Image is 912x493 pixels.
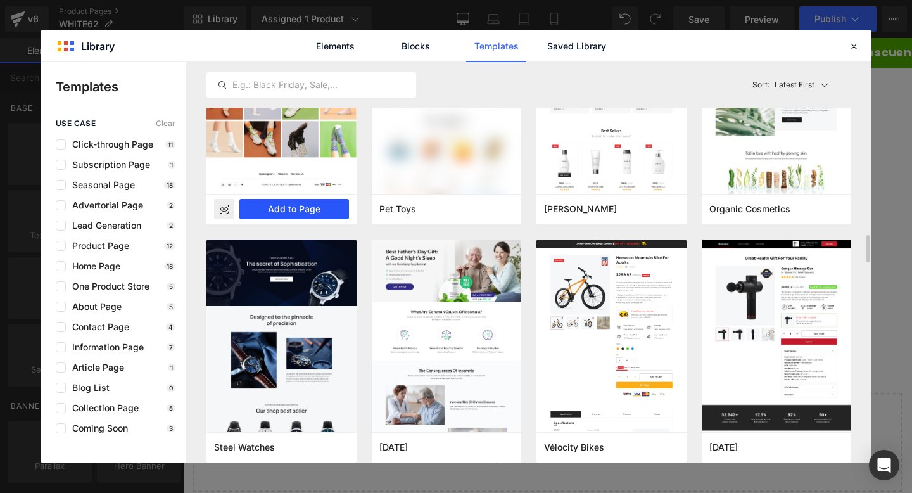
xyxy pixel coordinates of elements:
p: 1 [168,161,175,169]
p: Templates [56,77,186,96]
button: Add to Page [239,199,349,219]
span: Home Page [66,261,120,271]
span: Seasonal Page [66,180,135,190]
p: 11 [165,141,175,148]
span: Vélocity Bikes [544,442,604,453]
p: or Drag & Drop elements from left sidebar [30,439,736,447]
span: Collection Page [66,403,139,413]
a: Explore Blocks [264,403,378,428]
label: Quantity [393,186,750,202]
span: Coming Soon [66,423,128,433]
a: Blocks [386,30,446,62]
p: 2 [167,222,175,229]
span: Click-through Page [66,139,153,150]
a: SACO ROJO [531,76,612,91]
a: Add Single Section [388,403,502,428]
span: use case [56,119,96,128]
p: 2 [167,202,175,209]
span: $0.00 [557,96,586,115]
p: 4 [166,323,175,331]
span: Add To Cart [535,241,608,256]
span: Article Page [66,362,124,373]
span: Default Title [406,150,472,176]
a: Elements [305,30,365,62]
button: Latest FirstSort:Latest First [747,72,852,98]
input: E.g.: Black Friday, Sale,... [207,77,415,93]
p: 3 [167,425,175,432]
span: One Product Store [66,281,149,291]
div: Preview [214,199,234,219]
span: Organic Cosmetics [709,203,790,215]
p: 5 [167,404,175,412]
p: Envio Gratis 🚚 [406,10,499,22]
span: Product Page [66,241,129,251]
span: Advertorial Page [66,200,143,210]
span: Clear [156,119,175,128]
p: Descuentos Exclusivos 😎 [8,10,168,22]
span: Contact Page [66,322,129,332]
span: Subscription Page [66,160,150,170]
div: Open Intercom Messenger [869,450,899,480]
a: Templates [466,30,526,62]
p: Paga Al Recibir💖 [232,10,343,22]
p: 0 [167,384,175,392]
p: 5 [167,303,175,311]
span: Sort: [752,80,769,89]
span: Mother's Day [709,442,738,453]
a: Saved Library [547,30,607,62]
span: Information Page [66,342,144,352]
span: Father's day [379,442,408,453]
span: Amelia [544,203,617,215]
span: Steel Watches [214,442,275,453]
span: About Page [66,302,122,312]
p: 1 [168,364,175,371]
button: Add To Cart [516,233,627,264]
p: 18 [164,262,175,270]
p: Descuentos Exclusivos 😎 [562,10,723,22]
p: 12 [164,242,175,250]
span: Pet Toys [379,203,416,215]
p: Latest First [775,79,814,91]
label: Title [393,134,750,149]
span: Lead Generation [66,221,141,231]
p: 7 [167,343,175,351]
p: 18 [164,181,175,189]
span: Blog List [66,383,110,393]
img: SACO ROJO [87,70,302,285]
p: 5 [167,283,175,290]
